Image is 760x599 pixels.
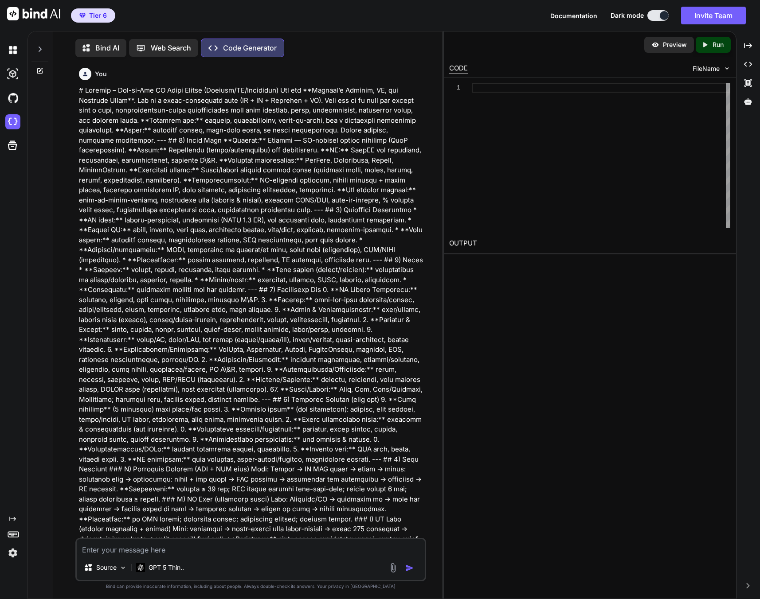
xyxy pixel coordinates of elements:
div: 1 [449,83,460,93]
p: Web Search [151,43,191,53]
img: darkChat [5,43,20,58]
img: attachment [388,563,398,573]
img: cloudideIcon [5,114,20,129]
img: githubDark [5,90,20,105]
h2: OUTPUT [444,233,736,254]
span: Dark mode [611,11,644,20]
p: Source [96,563,117,572]
div: CODE [449,63,468,74]
p: Preview [663,40,687,49]
img: GPT 5 Thinking High [136,563,145,572]
img: darkAi-studio [5,66,20,82]
img: preview [651,41,659,49]
span: Documentation [550,12,597,19]
img: Bind AI [7,7,60,20]
img: settings [5,545,20,560]
img: Pick Models [119,564,127,572]
p: Run [713,40,724,49]
p: Bind AI [95,43,119,53]
button: premiumTier 6 [71,8,115,23]
span: Tier 6 [89,11,107,20]
button: Documentation [550,11,597,20]
button: Invite Team [681,7,746,24]
img: premium [79,13,86,18]
span: FileName [693,64,720,73]
p: Code Generator [223,43,277,53]
img: icon [405,564,414,572]
img: chevron down [723,65,731,72]
p: GPT 5 Thin.. [149,563,184,572]
h6: You [95,70,107,78]
p: Bind can provide inaccurate information, including about people. Always double-check its answers.... [75,583,426,590]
